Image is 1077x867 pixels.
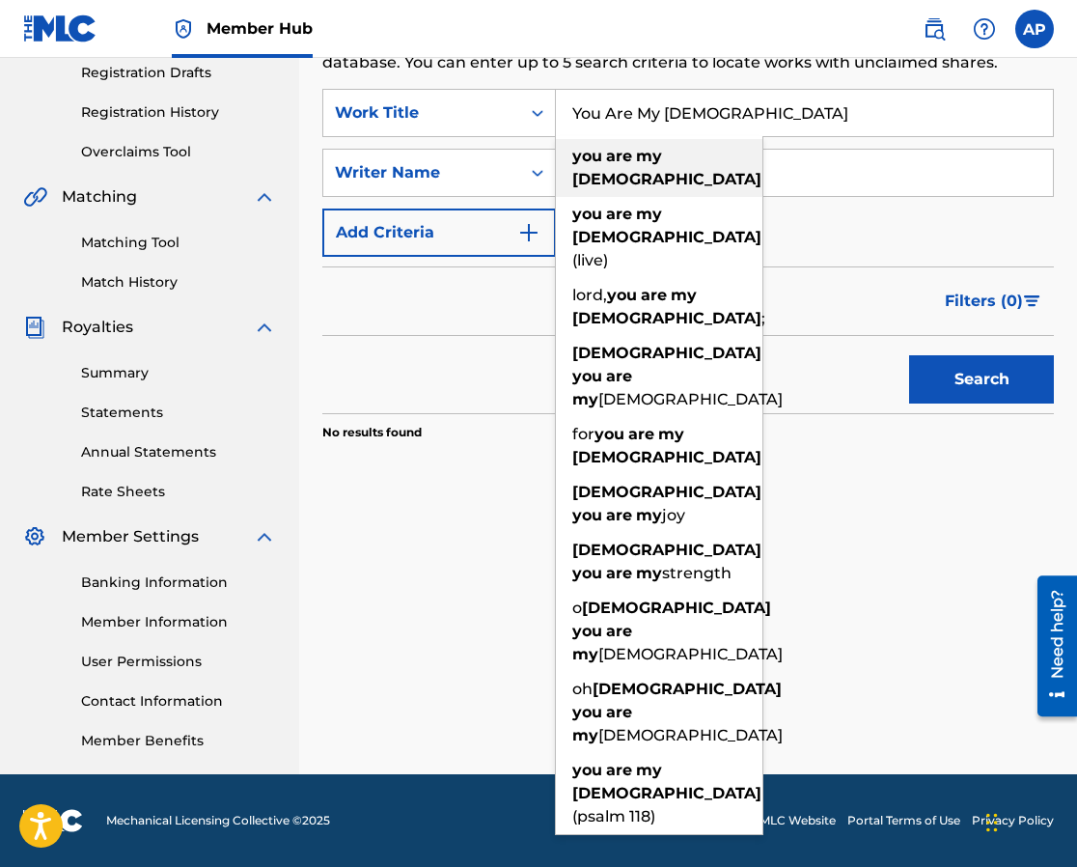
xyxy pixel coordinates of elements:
strong: my [636,205,662,223]
strong: [DEMOGRAPHIC_DATA] [582,599,771,617]
strong: my [636,506,662,524]
a: Member Benefits [81,731,276,751]
div: Work Title [335,101,509,125]
span: strength [662,564,732,582]
strong: you [572,506,602,524]
span: Mechanical Licensing Collective © 2025 [106,812,330,829]
a: Member Information [81,612,276,632]
strong: are [606,564,632,582]
div: Drag [986,794,998,852]
strong: you [572,761,602,779]
div: User Menu [1015,10,1054,48]
strong: are [606,703,632,721]
a: Rate Sheets [81,482,276,502]
strong: [DEMOGRAPHIC_DATA] [572,170,761,188]
strong: you [572,703,602,721]
a: Privacy Policy [972,812,1054,829]
span: (psalm 118) [572,807,655,825]
strong: my [636,761,662,779]
strong: you [572,564,602,582]
iframe: Resource Center [1023,569,1077,724]
span: (live) [572,251,608,269]
a: Registration History [81,102,276,123]
strong: are [606,506,632,524]
span: [DEMOGRAPHIC_DATA] [598,645,783,663]
strong: my [572,390,598,408]
strong: my [572,726,598,744]
span: Filters ( 0 ) [945,290,1023,313]
strong: [DEMOGRAPHIC_DATA] [593,680,782,698]
a: Matching Tool [81,233,276,253]
strong: my [572,645,598,663]
img: search [923,17,946,41]
img: expand [253,316,276,339]
strong: are [606,147,632,165]
img: logo [23,809,83,832]
img: MLC Logo [23,14,97,42]
strong: are [606,205,632,223]
img: 9d2ae6d4665cec9f34b9.svg [517,221,540,244]
span: o [572,599,582,617]
a: The MLC Website [735,812,836,829]
span: lord, [572,286,607,304]
strong: are [606,622,632,640]
a: Portal Terms of Use [847,812,960,829]
strong: [DEMOGRAPHIC_DATA] [572,483,761,501]
strong: my [658,425,684,443]
strong: [DEMOGRAPHIC_DATA] [572,784,761,802]
strong: my [671,286,697,304]
img: Royalties [23,316,46,339]
a: Contact Information [81,691,276,712]
span: [DEMOGRAPHIC_DATA] [598,726,783,744]
a: Summary [81,363,276,383]
img: Matching [23,185,47,209]
strong: my [636,147,662,165]
a: Overclaims Tool [81,142,276,162]
strong: are [641,286,667,304]
strong: you [572,205,602,223]
button: Search [909,355,1054,404]
span: joy [662,506,685,524]
span: Member Hub [207,17,313,40]
img: help [973,17,996,41]
button: Filters (0) [933,277,1054,325]
strong: are [628,425,654,443]
span: Matching [62,185,137,209]
img: expand [253,525,276,548]
img: filter [1024,295,1040,307]
a: Registration Drafts [81,63,276,83]
span: Royalties [62,316,133,339]
strong: my [636,564,662,582]
strong: you [594,425,624,443]
button: Add Criteria [322,209,556,257]
a: Public Search [915,10,953,48]
strong: you [572,622,602,640]
a: User Permissions [81,652,276,672]
strong: [DEMOGRAPHIC_DATA] [572,228,761,246]
span: Member Settings [62,525,199,548]
a: Banking Information [81,573,276,593]
span: [DEMOGRAPHIC_DATA] [598,390,783,408]
strong: [DEMOGRAPHIC_DATA] [572,448,761,466]
p: No results found [322,424,422,441]
strong: you [607,286,637,304]
strong: you [572,147,602,165]
img: expand [253,185,276,209]
strong: [DEMOGRAPHIC_DATA] [572,309,761,327]
a: Match History [81,272,276,293]
img: Member Settings [23,525,46,548]
span: for [572,425,594,443]
div: Help [965,10,1004,48]
iframe: Chat Widget [980,774,1077,867]
a: Statements [81,403,276,423]
form: Search Form [322,89,1054,413]
span: ; [761,309,765,327]
strong: [DEMOGRAPHIC_DATA] [572,541,761,559]
strong: [DEMOGRAPHIC_DATA] [572,344,761,362]
a: Annual Statements [81,442,276,462]
span: oh [572,680,593,698]
img: Top Rightsholder [172,17,195,41]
